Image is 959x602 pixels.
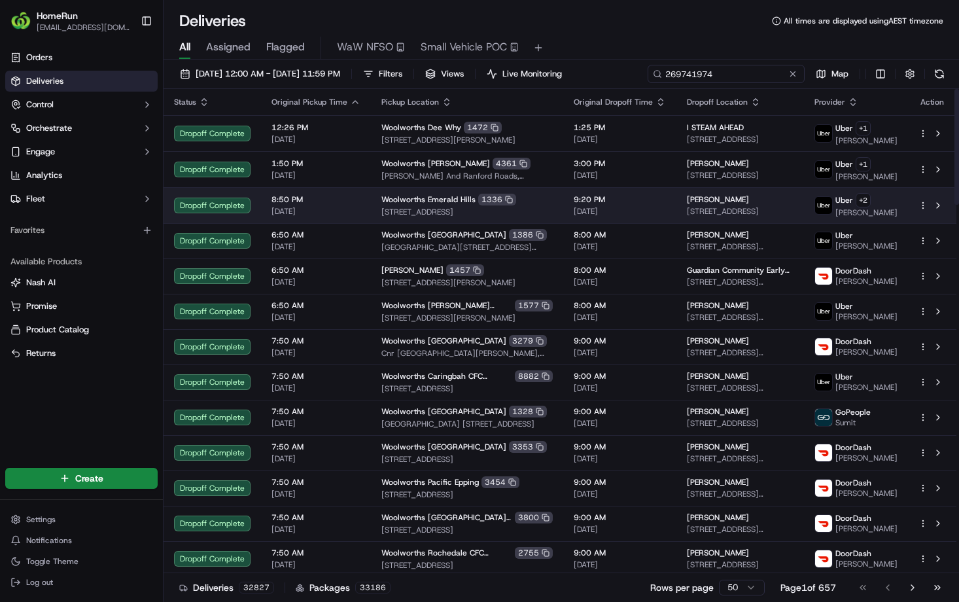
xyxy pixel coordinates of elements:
[574,97,653,107] span: Original Dropoff Time
[179,10,246,31] h1: Deliveries
[835,241,898,251] span: [PERSON_NAME]
[835,417,871,428] span: Sumit
[815,161,832,178] img: uber-new-logo.jpeg
[815,268,832,285] img: doordash_logo_v2.png
[687,406,749,417] span: [PERSON_NAME]
[10,10,31,31] img: HomeRun
[835,135,898,146] span: [PERSON_NAME]
[419,65,470,83] button: Views
[687,371,749,381] span: [PERSON_NAME]
[26,535,72,546] span: Notifications
[687,312,793,323] span: [STREET_ADDRESS][PERSON_NAME]
[271,170,360,181] span: [DATE]
[357,65,408,83] button: Filters
[296,581,391,594] div: Packages
[509,229,547,241] div: 1386
[381,525,553,535] span: [STREET_ADDRESS]
[574,206,666,217] span: [DATE]
[381,230,506,240] span: Woolworths [GEOGRAPHIC_DATA]
[381,512,512,523] span: Woolworths [GEOGRAPHIC_DATA] (VDOS)
[835,347,898,357] span: [PERSON_NAME]
[509,335,547,347] div: 3279
[687,158,749,169] span: [PERSON_NAME]
[271,194,360,205] span: 8:50 PM
[687,134,793,145] span: [STREET_ADDRESS]
[687,97,748,107] span: Dropoff Location
[835,230,853,241] span: Uber
[271,336,360,346] span: 7:50 AM
[574,158,666,169] span: 3:00 PM
[856,157,871,171] button: +1
[271,453,360,464] span: [DATE]
[509,406,547,417] div: 1328
[5,94,158,115] button: Control
[381,336,506,346] span: Woolworths [GEOGRAPHIC_DATA]
[5,510,158,529] button: Settings
[26,577,53,588] span: Log out
[687,265,793,275] span: Guardian Community Early Learning Centres
[815,444,832,461] img: doordash_logo_v2.png
[574,336,666,346] span: 9:00 AM
[815,232,832,249] img: uber-new-logo.jpeg
[381,97,439,107] span: Pickup Location
[381,548,512,558] span: Woolworths Rochedale CFC (RDOS)
[835,442,871,453] span: DoorDash
[815,374,832,391] img: uber-new-logo.jpeg
[815,550,832,567] img: doordash_logo_v2.png
[5,165,158,186] a: Analytics
[26,556,78,567] span: Toggle Theme
[10,324,152,336] a: Product Catalog
[815,409,832,426] img: gopeople_logo.png
[5,251,158,272] div: Available Products
[687,559,793,570] span: [STREET_ADDRESS]
[5,188,158,209] button: Fleet
[574,453,666,464] span: [DATE]
[835,407,871,417] span: GoPeople
[574,489,666,499] span: [DATE]
[574,194,666,205] span: 9:20 PM
[574,134,666,145] span: [DATE]
[574,277,666,287] span: [DATE]
[26,277,56,289] span: Nash AI
[574,383,666,393] span: [DATE]
[5,343,158,364] button: Returns
[493,158,531,169] div: 4361
[574,265,666,275] span: 8:00 AM
[574,477,666,487] span: 9:00 AM
[687,477,749,487] span: [PERSON_NAME]
[835,548,871,559] span: DoorDash
[196,68,340,80] span: [DATE] 12:00 AM - [DATE] 11:59 PM
[271,206,360,217] span: [DATE]
[381,242,553,253] span: [GEOGRAPHIC_DATA][STREET_ADDRESS][GEOGRAPHIC_DATA]
[26,122,72,134] span: Orchestrate
[835,301,853,311] span: Uber
[5,220,158,241] div: Favorites
[271,512,360,523] span: 7:50 AM
[687,300,749,311] span: [PERSON_NAME]
[271,489,360,499] span: [DATE]
[174,65,346,83] button: [DATE] 12:00 AM - [DATE] 11:59 PM
[441,68,464,80] span: Views
[271,122,360,133] span: 12:26 PM
[446,264,484,276] div: 1457
[810,65,854,83] button: Map
[271,241,360,252] span: [DATE]
[815,197,832,214] img: uber-new-logo.jpeg
[37,22,130,33] button: [EMAIL_ADDRESS][DOMAIN_NAME]
[687,170,793,181] span: [STREET_ADDRESS]
[381,406,506,417] span: Woolworths [GEOGRAPHIC_DATA]
[381,171,553,181] span: [PERSON_NAME] And Ranford Roads, [GEOGRAPHIC_DATA], [GEOGRAPHIC_DATA]
[381,419,553,429] span: [GEOGRAPHIC_DATA] [STREET_ADDRESS]
[5,531,158,550] button: Notifications
[239,582,274,593] div: 32827
[381,477,479,487] span: Woolworths Pacific Epping
[271,524,360,535] span: [DATE]
[687,277,793,287] span: [STREET_ADDRESS][PERSON_NAME][PERSON_NAME]
[574,170,666,181] span: [DATE]
[815,480,832,497] img: doordash_logo_v2.png
[381,300,512,311] span: Woolworths [PERSON_NAME] Metro
[574,548,666,558] span: 9:00 AM
[574,406,666,417] span: 9:00 AM
[381,135,553,145] span: [STREET_ADDRESS][PERSON_NAME]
